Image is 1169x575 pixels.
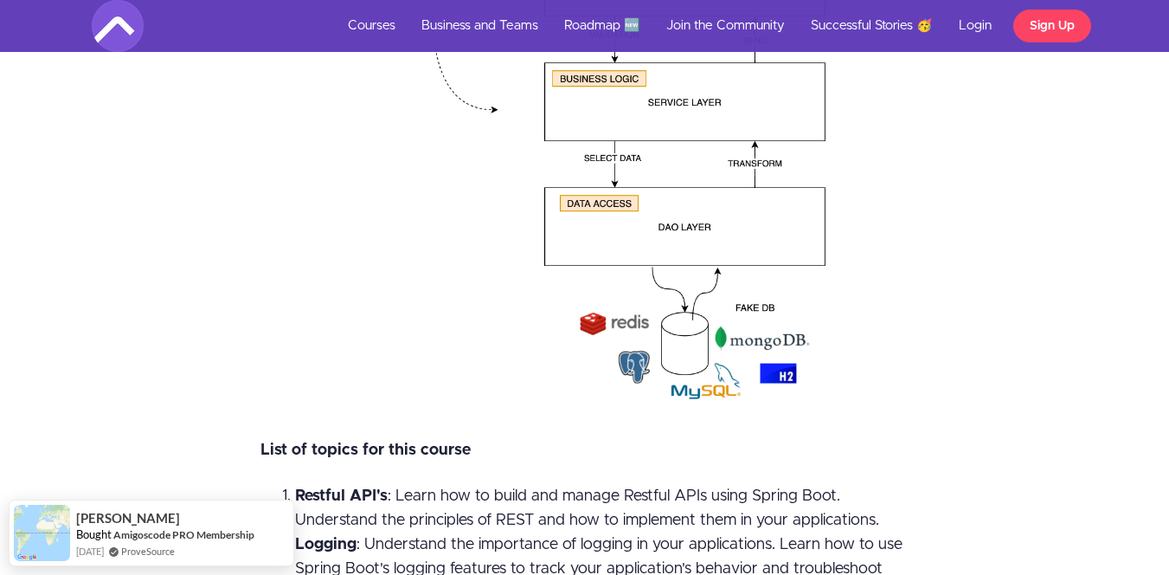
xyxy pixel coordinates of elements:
[295,488,879,528] span: : Learn how to build and manage Restful APIs using Spring Boot. Understand the principles of REST...
[76,527,112,541] span: Bought
[76,544,104,559] span: [DATE]
[295,537,356,552] strong: Logging
[1013,10,1091,42] a: Sign Up
[121,544,175,559] a: ProveSource
[260,443,471,458] span: List of topics for this course
[76,511,180,526] span: [PERSON_NAME]
[295,488,388,504] strong: Restful API's
[14,505,70,561] img: provesource social proof notification image
[113,528,254,541] a: Amigoscode PRO Membership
